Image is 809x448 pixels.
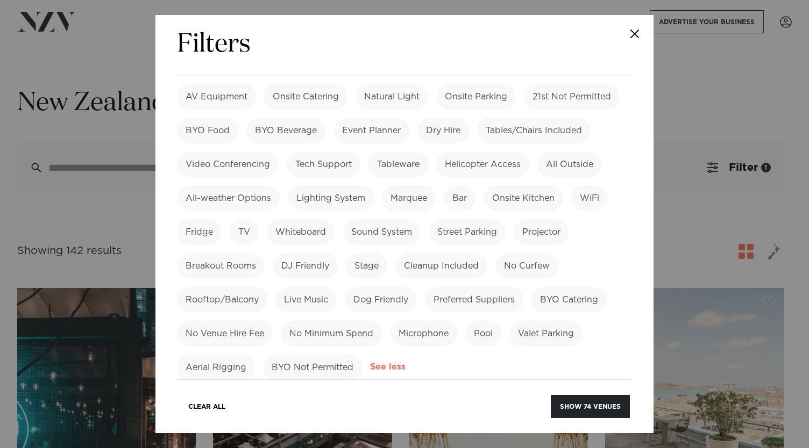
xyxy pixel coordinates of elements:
[390,321,457,346] label: Microphone
[177,219,222,245] label: Fridge
[436,151,529,177] label: Helicopter Access
[119,63,181,70] div: Keywords by Traffic
[230,219,259,245] label: TV
[179,395,235,418] button: Clear All
[263,355,362,380] label: BYO Not Permitted
[264,84,347,110] label: Onsite Catering
[281,321,382,346] label: No Minimum Spend
[17,28,26,37] img: website_grey.svg
[41,63,96,70] div: Domain Overview
[177,321,273,346] label: No Venue Hire Fee
[246,118,325,143] label: BYO Beverage
[177,151,279,177] label: Video Conferencing
[417,118,469,143] label: Dry Hire
[382,185,436,211] label: Marquee
[551,395,630,418] button: Show 74 venues
[28,28,118,37] div: Domain: [DOMAIN_NAME]
[465,321,501,346] label: Pool
[345,287,417,313] label: Dog Friendly
[333,118,409,143] label: Event Planner
[346,253,387,279] label: Stage
[537,151,602,177] label: All Outside
[436,84,516,110] label: Onsite Parking
[177,185,280,211] label: All-weather Options
[616,15,654,53] button: Close
[17,17,26,26] img: logo_orange.svg
[267,219,335,245] label: Whiteboard
[429,219,506,245] label: Street Parking
[177,84,256,110] label: AV Equipment
[484,185,563,211] label: Onsite Kitchen
[356,84,428,110] label: Natural Light
[29,62,38,71] img: tab_domain_overview_orange.svg
[514,219,569,245] label: Projector
[444,185,476,211] label: Bar
[177,253,265,279] label: Breakout Rooms
[30,17,53,26] div: v 4.0.25
[177,287,267,313] label: Rooftop/Balcony
[288,185,374,211] label: Lighting System
[495,253,558,279] label: No Curfew
[177,118,238,143] label: BYO Food
[273,253,338,279] label: DJ Friendly
[524,84,620,110] label: 21st Not Permitted
[177,28,251,62] h2: Filters
[287,151,360,177] label: Tech Support
[177,355,255,380] label: Aerial Rigging
[509,321,583,346] label: Valet Parking
[425,287,523,313] label: Preferred Suppliers
[477,118,591,143] label: Tables/Chairs Included
[531,287,607,313] label: BYO Catering
[571,185,608,211] label: WiFi
[343,219,421,245] label: Sound System
[275,287,337,313] label: Live Music
[395,253,487,279] label: Cleanup Included
[107,62,116,71] img: tab_keywords_by_traffic_grey.svg
[368,151,428,177] label: Tableware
